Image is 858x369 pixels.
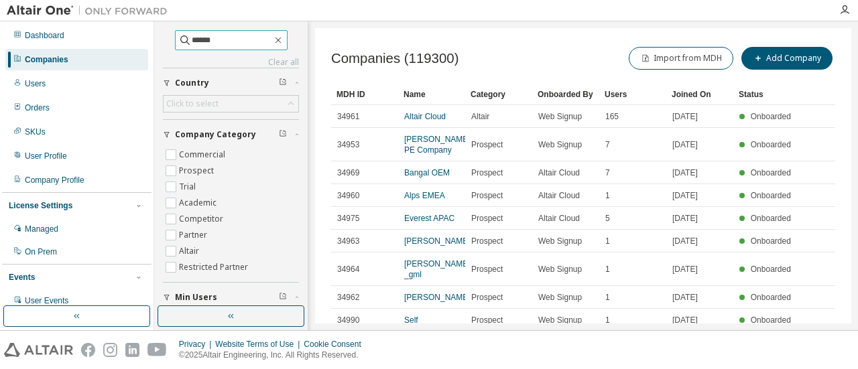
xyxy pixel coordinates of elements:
[7,4,174,17] img: Altair One
[605,315,610,325] span: 1
[751,265,791,274] span: Onboarded
[751,293,791,302] span: Onboarded
[215,339,304,350] div: Website Terms of Use
[404,112,446,121] a: Altair Cloud
[25,54,68,65] div: Companies
[25,175,84,186] div: Company Profile
[279,292,287,303] span: Clear filter
[605,190,610,201] span: 1
[9,272,35,283] div: Events
[279,129,287,140] span: Clear filter
[25,30,64,41] div: Dashboard
[25,78,46,89] div: Users
[166,98,219,109] div: Click to select
[751,315,791,325] span: Onboarded
[672,139,698,150] span: [DATE]
[25,127,46,137] div: SKUs
[103,343,117,357] img: instagram.svg
[751,168,791,177] span: Onboarded
[605,111,619,122] span: 165
[179,147,228,163] label: Commercial
[404,84,460,105] div: Name
[337,167,359,178] span: 34969
[337,190,359,201] span: 34960
[175,292,217,303] span: Min Users
[175,78,209,88] span: Country
[751,191,791,200] span: Onboarded
[179,227,210,243] label: Partner
[538,264,582,275] span: Web Signup
[741,47,833,70] button: Add Company
[304,339,369,350] div: Cookie Consent
[672,111,698,122] span: [DATE]
[538,292,582,303] span: Web Signup
[605,84,661,105] div: Users
[471,190,503,201] span: Prospect
[125,343,139,357] img: linkedin.svg
[471,167,503,178] span: Prospect
[337,264,359,275] span: 34964
[4,343,73,357] img: altair_logo.svg
[279,78,287,88] span: Clear filter
[179,195,219,211] label: Academic
[404,236,471,246] a: [PERSON_NAME]
[538,213,580,224] span: Altair Cloud
[672,190,698,201] span: [DATE]
[672,167,698,178] span: [DATE]
[739,84,795,105] div: Status
[337,236,359,246] span: 34963
[471,236,503,246] span: Prospect
[25,224,58,234] div: Managed
[404,168,450,177] a: Bangal OEM
[179,211,226,227] label: Competitor
[337,213,359,224] span: 34975
[179,243,202,259] label: Altair
[672,84,728,105] div: Joined On
[471,264,503,275] span: Prospect
[163,57,299,68] a: Clear all
[672,315,698,325] span: [DATE]
[751,140,791,149] span: Onboarded
[471,139,503,150] span: Prospect
[404,259,471,279] a: [PERSON_NAME] _gml
[404,315,418,325] a: Self
[471,111,489,122] span: Altair
[163,283,299,312] button: Min Users
[404,191,445,200] a: Alps EMEA
[538,139,582,150] span: Web Signup
[538,111,582,122] span: Web Signup
[25,246,57,257] div: On Prem
[331,51,458,66] span: Companies (119300)
[672,264,698,275] span: [DATE]
[605,264,610,275] span: 1
[9,200,72,211] div: License Settings
[404,293,471,302] a: [PERSON_NAME]
[175,129,256,140] span: Company Category
[179,163,217,179] label: Prospect
[672,292,698,303] span: [DATE]
[25,295,68,306] div: User Events
[337,139,359,150] span: 34953
[163,120,299,149] button: Company Category
[605,292,610,303] span: 1
[337,315,359,325] span: 34990
[538,190,580,201] span: Altair Cloud
[538,315,582,325] span: Web Signup
[404,135,471,155] a: [PERSON_NAME] PE Company
[337,111,359,122] span: 34961
[605,139,610,150] span: 7
[179,179,198,195] label: Trial
[605,236,610,246] span: 1
[336,84,393,105] div: MDH ID
[337,292,359,303] span: 34962
[471,315,503,325] span: Prospect
[179,350,369,361] p: © 2025 Altair Engineering, Inc. All Rights Reserved.
[629,47,733,70] button: Import from MDH
[81,343,95,357] img: facebook.svg
[672,213,698,224] span: [DATE]
[538,236,582,246] span: Web Signup
[404,214,454,223] a: Everest APAC
[164,96,298,112] div: Click to select
[751,236,791,246] span: Onboarded
[147,343,167,357] img: youtube.svg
